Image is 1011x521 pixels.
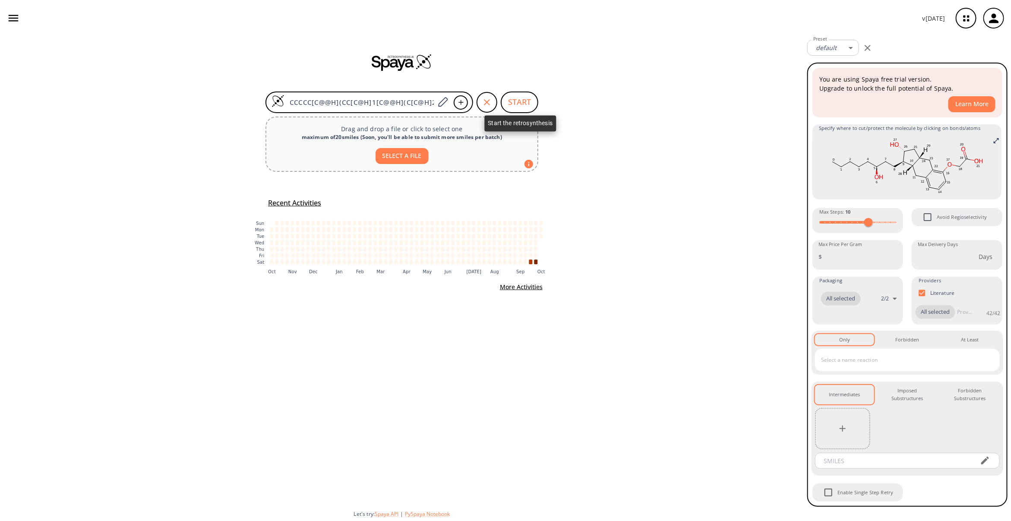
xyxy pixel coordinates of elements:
[986,309,1001,317] p: 42 / 42
[923,14,945,23] p: v [DATE]
[812,483,904,502] div: When Single Step Retry is enabled, if no route is found during retrosynthesis, a retry is trigger...
[895,336,919,344] div: Forbidden
[467,269,482,274] text: [DATE]
[256,247,264,252] text: Thu
[813,36,827,42] label: Preset
[375,510,398,518] button: Spaya API
[819,75,995,93] p: You are using Spaya free trial version. Upgrade to unlock the full potential of Spaya.
[268,199,321,208] h5: Recent Activities
[444,269,452,274] text: Jun
[256,221,264,226] text: Sun
[918,241,958,248] label: Max Delivery Days
[839,336,850,344] div: Only
[257,260,265,265] text: Sat
[335,269,343,274] text: Jan
[537,269,545,274] text: Oct
[885,387,930,403] div: Imposed Substructures
[829,391,860,398] div: Intermediates
[821,294,861,303] span: All selected
[356,269,364,274] text: Feb
[819,124,995,132] span: Specify where to cut/protect the molecule by clicking on bonds/atoms
[490,269,499,274] text: Aug
[919,277,941,284] span: Providers
[837,489,894,496] span: Enable Single Step Retry
[270,221,543,264] g: cell
[272,95,284,107] img: Logo Spaya
[819,483,837,502] span: Enable Single Step Retry
[423,269,432,274] text: May
[273,133,531,141] div: maximum of 20 smiles ( Soon, you'll be able to submit more smiles per batch )
[815,334,874,345] button: Only
[516,269,524,274] text: Sep
[819,208,851,216] span: Max Steps :
[993,137,1000,144] svg: Full screen
[354,510,800,518] div: Let's try:
[259,253,264,258] text: Fri
[256,234,265,239] text: Tue
[265,196,325,210] button: Recent Activities
[937,213,987,221] span: Avoid Regioselectivity
[273,124,531,133] p: Drag and drop a file or click to select one
[501,92,538,113] button: START
[948,96,995,112] button: Learn More
[284,98,435,107] input: Enter SMILES
[376,148,429,164] button: SELECT A FILE
[961,336,979,344] div: At Least
[846,208,851,215] strong: 10
[819,353,983,367] input: Select a name reaction
[941,334,1000,345] button: At Least
[288,269,297,274] text: Nov
[255,221,264,265] g: y-axis tick label
[496,279,546,295] button: More Activities
[916,308,955,316] span: All selected
[309,269,318,274] text: Dec
[941,385,1000,404] button: Forbidden Substructures
[398,510,405,518] span: |
[816,44,837,52] em: default
[878,385,937,404] button: Imposed Substructures
[255,227,265,232] text: Mon
[930,289,955,297] p: Literature
[919,208,937,226] span: Avoid Regioselectivity
[403,269,411,274] text: Apr
[878,334,937,345] button: Forbidden
[818,453,973,469] input: SMILES
[818,252,822,261] p: $
[955,305,974,319] input: Provider name
[268,269,276,274] text: Oct
[405,510,450,518] button: PySpaya Notebook
[819,136,995,196] svg: CCCCC[C@@H](CC[C@H]1[C@@H](C[C@H]2[C@@H]1CC3=C(C2)C(=CC=C3)OCC(=O)O)O)O
[268,269,545,274] g: x-axis tick label
[255,240,264,245] text: Wed
[376,269,385,274] text: Mar
[372,54,432,71] img: Spaya logo
[881,295,889,302] p: 2 / 2
[819,277,842,284] span: Packaging
[815,385,874,404] button: Intermediates
[979,252,993,261] p: Days
[948,387,993,403] div: Forbidden Substructures
[485,116,556,132] div: Start the retrosynthesis
[818,241,862,248] label: Max Price Per Gram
